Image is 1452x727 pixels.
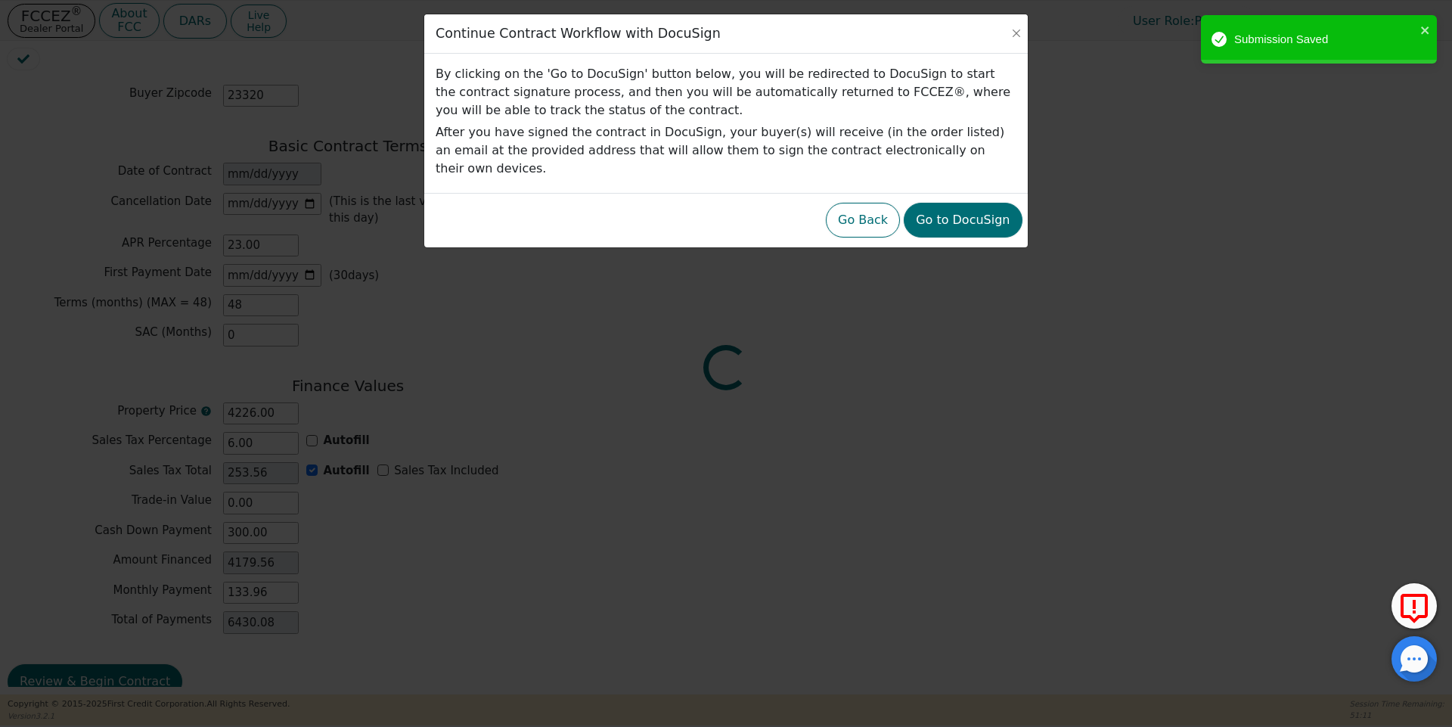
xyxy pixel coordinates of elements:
button: close [1420,21,1431,39]
div: Submission Saved [1234,31,1416,48]
button: Go to DocuSign [904,203,1022,238]
button: Go Back [826,203,900,238]
p: After you have signed the contract in DocuSign, your buyer(s) will receive (in the order listed) ... [436,123,1016,178]
h3: Continue Contract Workflow with DocuSign [436,26,721,42]
p: By clicking on the 'Go to DocuSign' button below, you will be redirected to DocuSign to start the... [436,65,1016,120]
button: Close [1009,26,1024,41]
button: Report Error to FCC [1391,583,1437,629]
